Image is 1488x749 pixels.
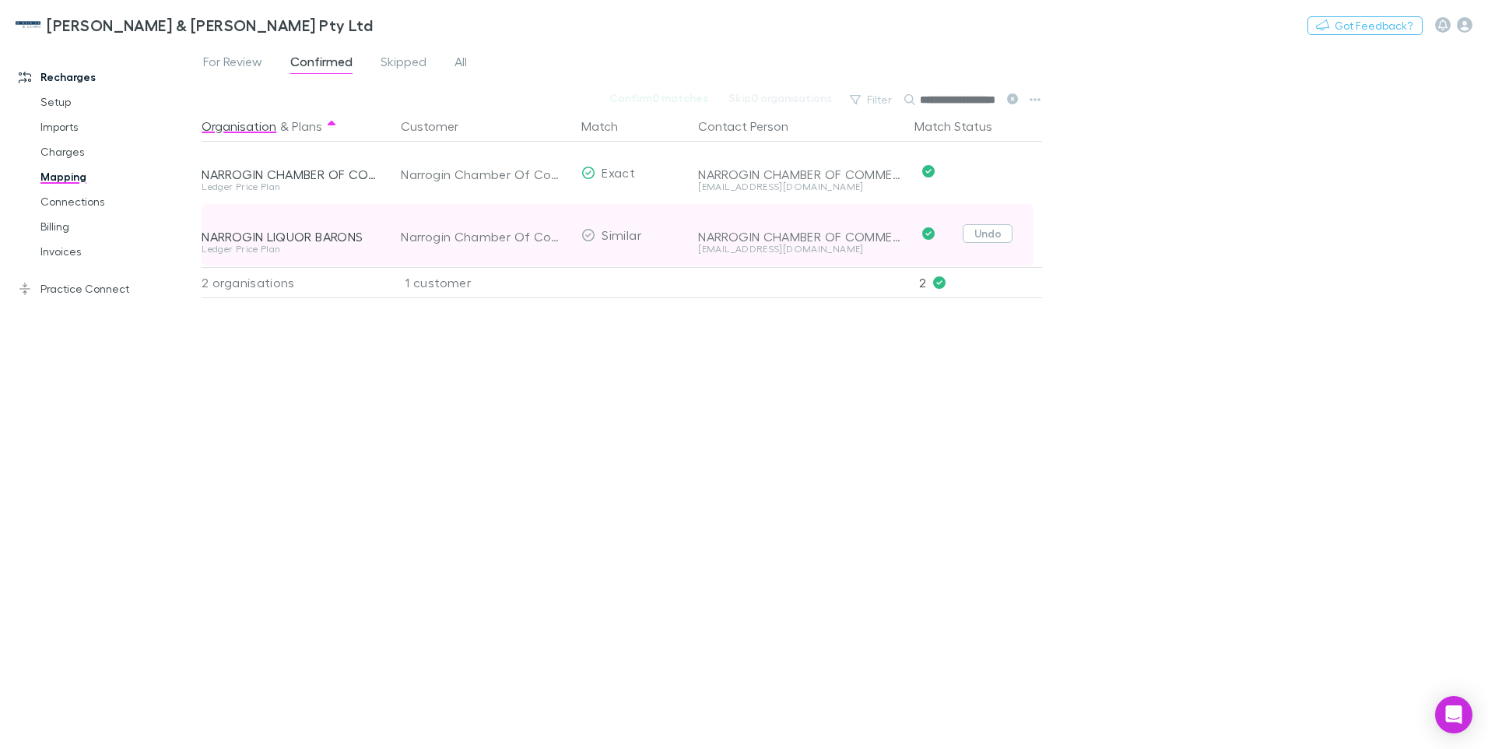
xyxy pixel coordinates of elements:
[842,90,901,109] button: Filter
[16,16,40,34] img: McWhirter & Leong Pty Ltd's Logo
[202,244,382,254] div: Ledger Price Plan
[922,165,935,178] svg: Confirmed
[6,6,382,44] a: [PERSON_NAME] & [PERSON_NAME] Pty Ltd
[290,54,353,74] span: Confirmed
[203,54,262,74] span: For Review
[1435,696,1472,733] div: Open Intercom Messenger
[698,229,902,244] div: NARROGIN CHAMBER OF COMMERCE
[25,189,210,214] a: Connections
[698,182,902,192] div: [EMAIL_ADDRESS][DOMAIN_NAME]
[202,267,388,298] div: 2 organisations
[381,54,426,74] span: Skipped
[202,111,382,142] div: &
[388,267,575,298] div: 1 customer
[718,89,842,107] button: Skip0 organisations
[922,227,935,240] svg: Confirmed
[698,244,902,254] div: [EMAIL_ADDRESS][DOMAIN_NAME]
[963,224,1012,243] button: Undo
[3,276,210,301] a: Practice Connect
[202,167,382,182] div: NARROGIN CHAMBER OF COMMERCE
[919,268,1042,297] p: 2
[47,16,373,34] h3: [PERSON_NAME] & [PERSON_NAME] Pty Ltd
[581,111,637,142] button: Match
[599,89,718,107] button: Confirm0 matches
[202,229,382,244] div: NARROGIN LIQUOR BARONS
[3,65,210,90] a: Recharges
[401,206,569,268] div: Narrogin Chamber Of Commerce
[698,167,902,182] div: NARROGIN CHAMBER OF COMMERCE
[401,111,477,142] button: Customer
[401,143,569,206] div: Narrogin Chamber Of Commerce
[202,182,382,192] div: Ledger Price Plan
[25,114,210,139] a: Imports
[454,54,467,74] span: All
[602,165,635,180] span: Exact
[914,111,1011,142] button: Match Status
[25,90,210,114] a: Setup
[698,111,807,142] button: Contact Person
[25,164,210,189] a: Mapping
[25,214,210,239] a: Billing
[1307,16,1423,35] button: Got Feedback?
[25,139,210,164] a: Charges
[25,239,210,264] a: Invoices
[602,227,641,242] span: Similar
[202,111,276,142] button: Organisation
[292,111,322,142] button: Plans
